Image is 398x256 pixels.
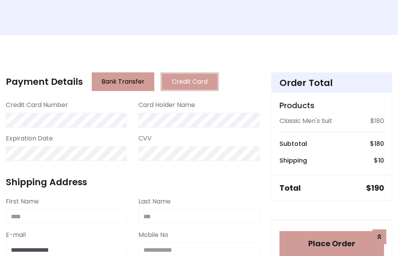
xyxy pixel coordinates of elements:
label: First Name [6,197,39,206]
label: E-mail [6,230,26,240]
h4: Payment Details [6,76,83,87]
h5: $ [366,183,384,193]
h5: Products [279,101,384,110]
label: Mobile No [138,230,168,240]
h4: Order Total [279,77,384,88]
label: Expiration Date [6,134,53,143]
p: $180 [370,116,384,126]
label: CVV [138,134,152,143]
label: Card Holder Name [138,100,195,110]
label: Credit Card Number [6,100,68,110]
span: 10 [378,156,384,165]
h6: Subtotal [279,140,307,147]
button: Credit Card [161,72,219,91]
p: Classic Men's Suit [279,116,332,126]
h5: Total [279,183,301,193]
h6: Shipping [279,157,307,164]
button: Bank Transfer [92,72,154,91]
button: Place Order [279,231,384,256]
label: Last Name [138,197,171,206]
h4: Shipping Address [6,177,260,188]
span: 180 [374,139,384,148]
h6: $ [370,140,384,147]
h6: $ [374,157,384,164]
span: 190 [371,182,384,193]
